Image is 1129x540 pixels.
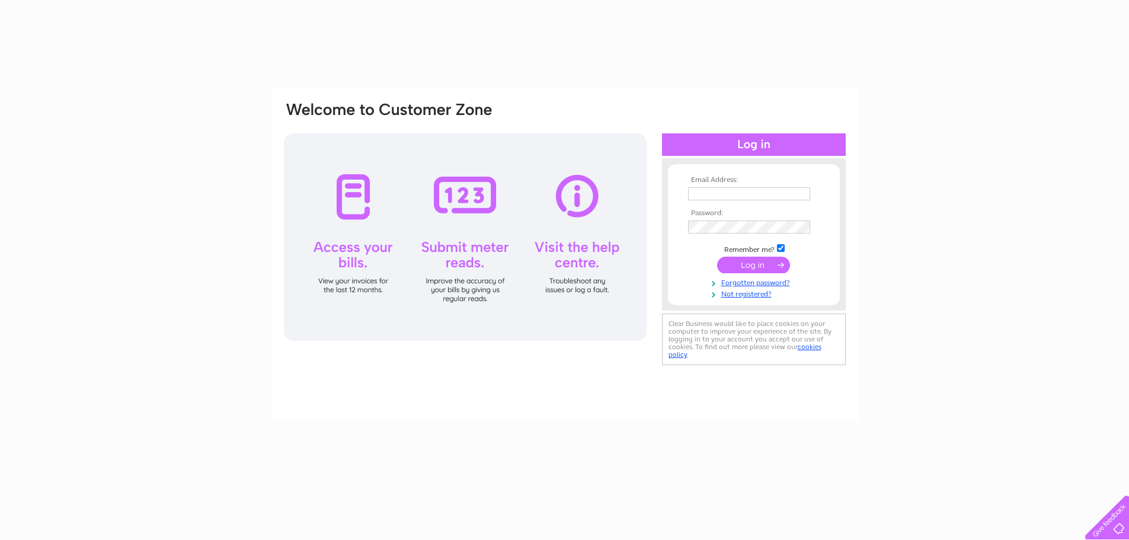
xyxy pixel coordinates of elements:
th: Email Address: [685,176,823,184]
div: Clear Business would like to place cookies on your computer to improve your experience of the sit... [662,314,846,365]
td: Remember me? [685,242,823,254]
input: Submit [717,257,790,273]
th: Password: [685,209,823,218]
a: Not registered? [688,287,823,299]
a: cookies policy [669,343,821,359]
a: Forgotten password? [688,276,823,287]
